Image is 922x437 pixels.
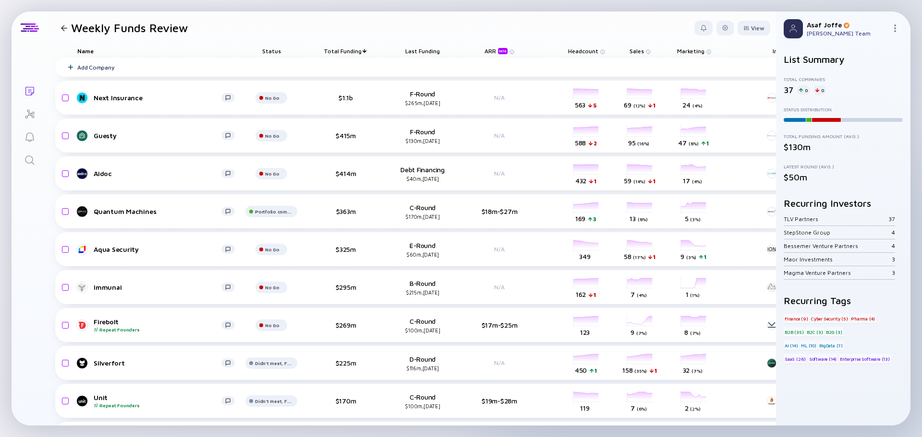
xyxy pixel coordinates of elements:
a: Search [12,148,48,171]
div: No Go [265,284,279,290]
div: $100m, [DATE] [391,403,454,409]
a: Guesty [77,130,243,142]
div: Didn't meet, Future touch set in OPTX [255,398,293,404]
div: E-Round [391,241,454,258]
div: $265m, [DATE] [391,100,454,106]
div: B2G (3) [825,327,843,337]
div: $415m [315,131,377,140]
div: N/A [468,170,531,177]
div: C-Round [391,203,454,220]
div: No Go [265,95,279,101]
div: [PERSON_NAME] Team [807,30,887,37]
div: $116m, [DATE] [391,365,454,371]
div: $19m-$28m [468,397,531,405]
div: Add Company [77,64,114,71]
a: Next Insurance [77,92,243,104]
div: 0 [797,85,810,95]
img: Profile Picture [784,19,803,38]
div: $1.1b [315,94,377,102]
div: 37 [888,215,895,223]
div: N/A [468,132,531,139]
div: Aqua Security [94,245,221,253]
button: View [738,21,770,35]
div: Total Funding Amount (Avg.) [784,133,903,139]
div: AI (14) [784,341,799,350]
div: Aidoc [94,169,221,177]
div: 37 [784,85,793,95]
div: beta [498,48,508,54]
div: No Go [265,171,279,177]
h2: Recurring Tags [784,295,903,306]
h1: Weekly Funds Review [71,21,188,35]
div: ML (10) [800,341,817,350]
div: Latest Round (Avg.) [784,164,903,169]
div: Investors [764,44,807,58]
div: Asaf Joffe [807,21,887,29]
a: Aqua Security [77,244,243,255]
div: Total Companies [784,76,903,82]
div: Software (14) [808,354,837,364]
div: B2C (3) [806,327,824,337]
div: F-Round [391,128,454,144]
div: Cyber Security (5) [810,314,849,323]
div: $363m [315,207,377,215]
div: Debt Financing [391,165,454,182]
div: Unit [94,393,221,408]
div: B-Round [391,279,454,295]
span: Headcount [568,47,598,55]
div: 4 [892,242,895,249]
div: C-Round [391,393,454,409]
span: Status [262,47,281,55]
div: Maor Investments [784,256,892,263]
div: $325m [315,245,377,253]
div: Repeat Founders [94,327,221,332]
div: Finance (9) [784,314,809,323]
div: Immunai [94,283,221,291]
div: 4 [892,229,895,236]
div: N/A [468,359,531,366]
a: Investor Map [12,102,48,125]
div: $170m [315,397,377,405]
div: 0 [813,85,826,95]
div: Magma Venture Partners [784,269,892,276]
div: $130m, [DATE] [391,138,454,144]
span: Last Funding [405,47,440,55]
div: C-Round [391,317,454,333]
a: Reminders [12,125,48,148]
div: Firebolt [94,318,221,332]
div: D-Round [391,355,454,371]
div: ARR [485,47,510,54]
h2: Recurring Investors [784,198,903,209]
div: Pharma (4) [850,314,876,323]
a: Quantum Machines [77,206,243,217]
a: Aidoc [77,168,243,179]
div: Portfolio company [255,209,293,214]
div: Didn't meet, Future touch set in OPTX [255,360,293,366]
div: $40m, [DATE] [391,176,454,182]
div: 3 [892,256,895,263]
div: Bessemer Venture Partners [784,242,892,249]
div: B2B (35) [784,327,804,337]
div: $130m [784,142,903,152]
div: SaaS (26) [784,354,807,364]
img: Menu [891,24,899,32]
div: Quantum Machines [94,207,221,215]
a: UnitRepeat Founders [77,393,243,408]
div: $295m [315,283,377,291]
div: Silverfort [94,359,221,367]
div: N/A [468,246,531,253]
div: Name [70,44,243,58]
div: Next Insurance [94,94,221,102]
div: StepStone Group [784,229,892,236]
div: Status Distribution [784,106,903,112]
div: No Go [265,322,279,328]
span: Marketing [677,47,704,55]
div: $60m, [DATE] [391,251,454,258]
div: Guesty [94,131,221,140]
div: N/A [468,94,531,101]
div: No Go [265,133,279,139]
div: F-Round [391,90,454,106]
div: $100m, [DATE] [391,327,454,333]
div: $50m [784,172,903,182]
h2: List Summary [784,54,903,65]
